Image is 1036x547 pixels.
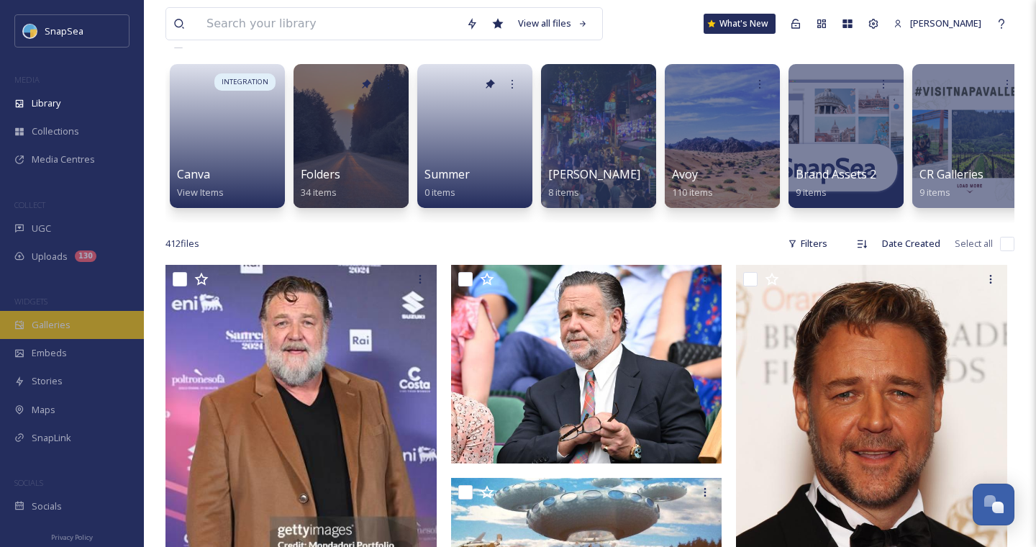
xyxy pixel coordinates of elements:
[704,14,776,34] a: What's New
[165,57,289,208] a: INTEGRATIONCanvaView Items
[424,166,470,182] span: Summer
[165,237,199,250] span: 412 file s
[910,17,981,30] span: [PERSON_NAME]
[32,153,95,166] span: Media Centres
[14,296,47,307] span: WIDGETS
[796,186,827,199] span: 9 items
[919,168,983,199] a: CR Galleries9 items
[23,24,37,38] img: snapsea-logo.png
[796,168,876,199] a: Brand Assets 29 items
[886,9,989,37] a: [PERSON_NAME]
[32,318,71,332] span: Galleries
[222,77,268,87] span: INTEGRATION
[51,533,93,542] span: Privacy Policy
[955,237,993,250] span: Select all
[75,250,96,262] div: 130
[14,74,40,85] span: MEDIA
[548,166,640,182] span: [PERSON_NAME]
[14,477,43,488] span: SOCIALS
[424,186,455,199] span: 0 items
[301,166,340,182] span: Folders
[32,222,51,235] span: UGC
[51,528,93,545] a: Privacy Policy
[672,168,713,199] a: Avoy110 items
[781,230,835,258] div: Filters
[548,186,579,199] span: 8 items
[32,431,71,445] span: SnapLink
[672,186,713,199] span: 110 items
[672,166,698,182] span: Avoy
[14,199,45,210] span: COLLECT
[424,168,470,199] a: Summer0 items
[973,484,1014,525] button: Open Chat
[32,499,62,513] span: Socials
[32,346,67,360] span: Embeds
[301,186,337,199] span: 34 items
[796,166,876,182] span: Brand Assets 2
[32,125,79,138] span: Collections
[32,250,68,263] span: Uploads
[32,403,55,417] span: Maps
[45,24,83,37] span: SnapSea
[199,8,459,40] input: Search your library
[32,96,60,110] span: Library
[32,374,63,388] span: Stories
[548,168,640,199] a: [PERSON_NAME]8 items
[451,265,722,464] img: gettyimages-2223066424-686520e923869.jpg
[919,186,950,199] span: 9 items
[919,166,983,182] span: CR Galleries
[875,230,948,258] div: Date Created
[301,168,340,199] a: Folders34 items
[177,166,210,182] span: Canva
[177,186,224,199] span: View Items
[511,9,595,37] a: View all files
